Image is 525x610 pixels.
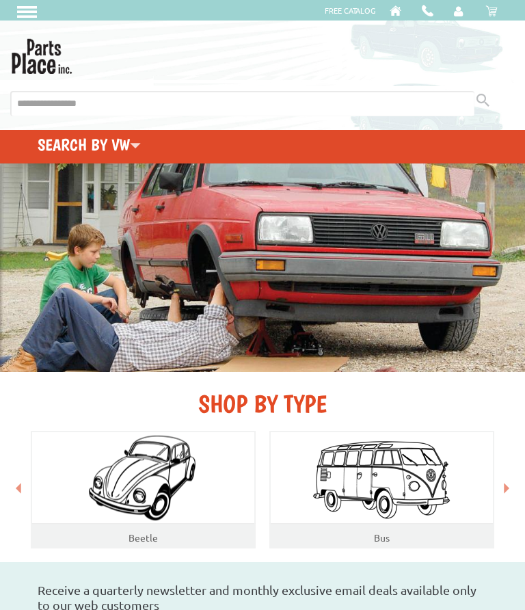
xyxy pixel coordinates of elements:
img: Beatle [75,432,212,525]
img: Parts Place Inc! [10,34,73,74]
h2: SHOP BY TYPE [21,389,504,419]
a: Bus [374,531,390,544]
img: Bus [310,435,455,521]
a: Beetle [129,531,158,544]
h4: Search by VW [3,135,175,155]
